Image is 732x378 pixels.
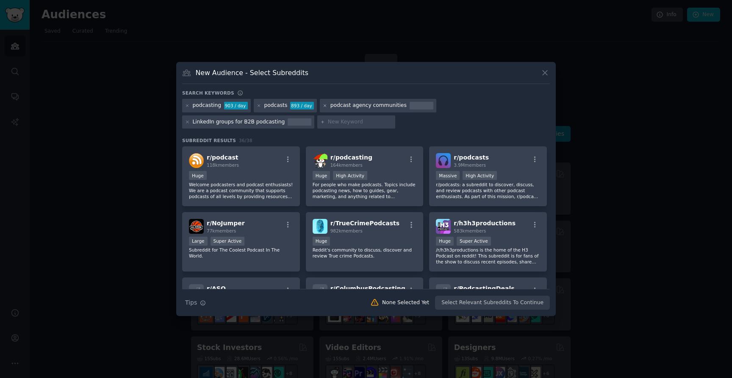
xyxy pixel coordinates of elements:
[182,295,209,310] button: Tips
[239,138,252,143] span: 36 / 38
[330,285,405,292] span: r/ ColumbusPodcasting
[193,118,285,126] div: LinkedIn groups for B2B podcasting
[328,118,392,126] input: New Keyword
[189,182,293,199] p: Welcome podcasters and podcast enthusiasts! We are a podcast community that supports podcasts of ...
[454,220,516,227] span: r/ h3h3productions
[189,219,204,234] img: NoJumper
[182,90,234,96] h3: Search keywords
[189,237,208,246] div: Large
[382,299,429,307] div: None Selected Yet
[313,247,417,259] p: Reddit's community to discuss, discover and review True crime Podcasts.
[457,237,491,246] div: Super Active
[313,153,327,168] img: podcasting
[333,171,367,180] div: High Activity
[454,154,489,161] span: r/ podcasts
[290,102,314,109] div: 893 / day
[182,137,236,143] span: Subreddit Results
[436,237,454,246] div: Huge
[436,171,460,180] div: Massive
[454,285,514,292] span: r/ PodcastingDeals
[436,219,451,234] img: h3h3productions
[264,102,287,109] div: podcasts
[330,228,363,233] span: 982k members
[196,68,308,77] h3: New Audience - Select Subreddits
[189,247,293,259] p: Subreddit for The Coolest Podcast In The World.
[330,162,363,168] span: 164k members
[436,182,540,199] p: r/podcasts: a subreddit to discover, discuss, and review podcasts with other podcast enthusiasts....
[454,228,486,233] span: 583k members
[463,171,497,180] div: High Activity
[207,220,245,227] span: r/ NoJumper
[313,171,330,180] div: Huge
[211,237,245,246] div: Super Active
[207,154,238,161] span: r/ podcast
[454,162,486,168] span: 3.9M members
[330,220,399,227] span: r/ TrueCrimePodcasts
[189,153,204,168] img: podcast
[313,182,417,199] p: For people who make podcasts. Topics include podcasting news, how to guides, gear, marketing, and...
[207,285,226,292] span: r/ ASO
[313,219,327,234] img: TrueCrimePodcasts
[193,102,221,109] div: podcasting
[189,171,207,180] div: Huge
[185,298,197,307] span: Tips
[207,228,236,233] span: 77k members
[330,154,372,161] span: r/ podcasting
[224,102,248,109] div: 903 / day
[207,162,239,168] span: 118k members
[436,153,451,168] img: podcasts
[436,247,540,265] p: /r/h3h3productions is the home of the H3 Podcast on reddit! This subreddit is for fans of the sho...
[313,237,330,246] div: Huge
[330,102,407,109] div: podcast agency communities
